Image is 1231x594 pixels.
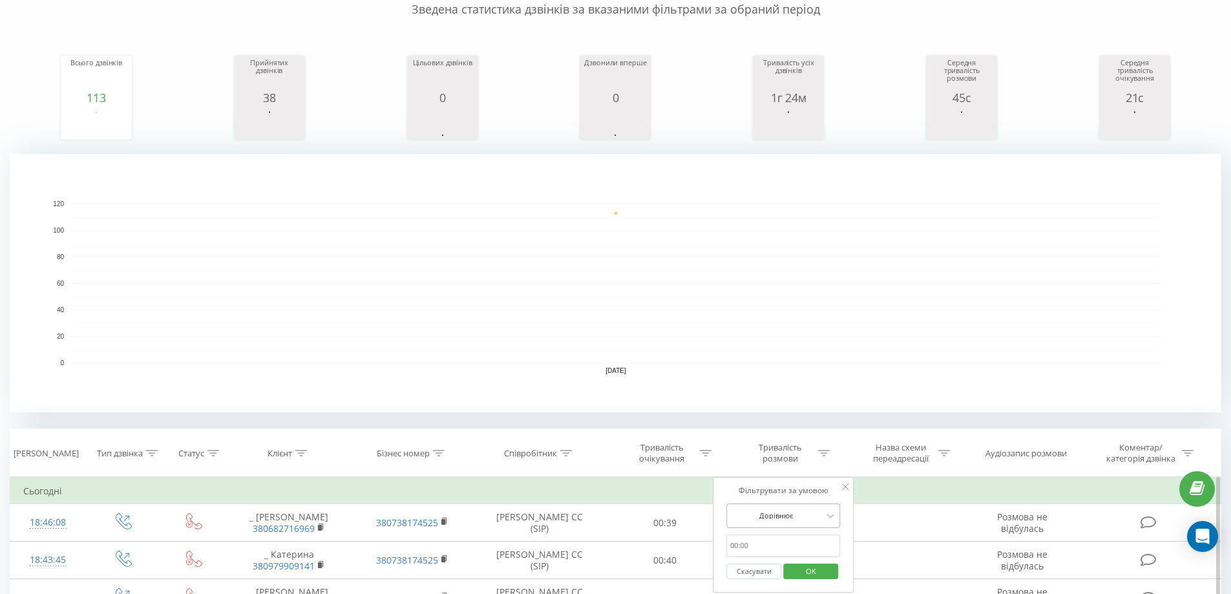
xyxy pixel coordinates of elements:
[60,359,64,366] text: 0
[14,448,79,459] div: [PERSON_NAME]
[793,561,829,581] span: OK
[410,104,475,143] svg: A chart.
[376,554,438,566] a: 380738174525
[746,442,815,464] div: Тривалість розмови
[504,448,557,459] div: Співробітник
[929,59,994,91] div: Середня тривалість розмови
[53,227,64,234] text: 100
[985,448,1067,459] div: Аудіозапис розмови
[783,564,838,580] button: OK
[997,511,1047,535] span: Розмова не відбулась
[929,104,994,143] svg: A chart.
[253,522,315,535] a: 380682716969
[756,104,821,143] svg: A chart.
[605,367,626,374] text: [DATE]
[1102,59,1167,91] div: Середня тривалість очікування
[866,442,935,464] div: Назва схеми переадресації
[57,333,65,340] text: 20
[64,104,129,143] svg: A chart.
[10,154,1221,412] svg: A chart.
[64,59,129,91] div: Всього дзвінків
[57,280,65,287] text: 60
[583,59,647,91] div: Дзвонили вперше
[237,59,302,91] div: Прийнятих дзвінків
[756,91,821,104] div: 1г 24м
[64,91,129,104] div: 113
[410,59,475,91] div: Цільових дзвінків
[929,91,994,104] div: 45с
[1102,91,1167,104] div: 21с
[583,91,647,104] div: 0
[178,448,204,459] div: Статус
[57,306,65,313] text: 40
[23,510,73,535] div: 18:46:08
[227,504,350,542] td: _ [PERSON_NAME]
[57,253,65,260] text: 80
[268,448,292,459] div: Клієнт
[606,504,724,542] td: 00:39
[410,91,475,104] div: 0
[1102,104,1167,143] svg: A chart.
[997,548,1047,572] span: Розмова не відбулась
[474,504,606,542] td: [PERSON_NAME] CC (SIP)
[726,564,781,580] button: Скасувати
[23,547,73,573] div: 18:43:45
[583,104,647,143] svg: A chart.
[1187,521,1218,552] div: Open Intercom Messenger
[606,542,724,579] td: 00:40
[627,442,697,464] div: Тривалість очікування
[377,448,430,459] div: Бізнес номер
[237,104,302,143] svg: A chart.
[253,560,315,572] a: 380979909141
[10,478,1221,504] td: Сьогодні
[726,484,840,497] div: Фільтрувати за умовою
[726,535,840,557] input: 00:00
[376,516,438,529] a: 380738174525
[1103,442,1179,464] div: Коментар/категорія дзвінка
[756,59,821,91] div: Тривалість усіх дзвінків
[53,200,64,207] text: 120
[474,542,606,579] td: [PERSON_NAME] CC (SIP)
[237,91,302,104] div: 38
[97,448,143,459] div: Тип дзвінка
[227,542,350,579] td: _ Катерина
